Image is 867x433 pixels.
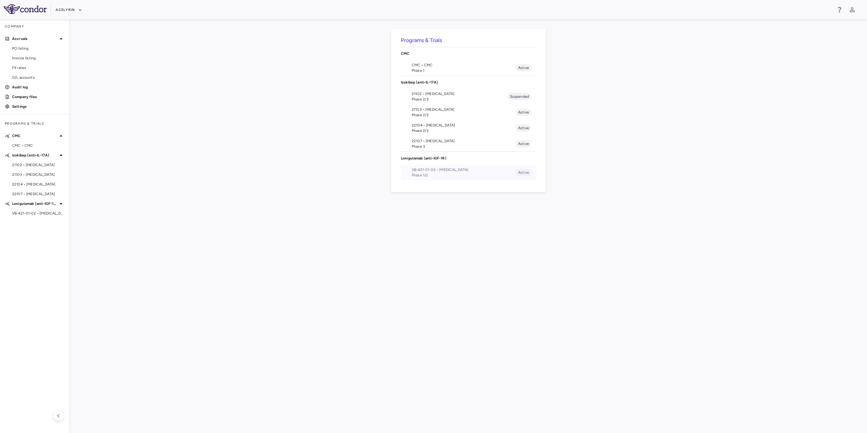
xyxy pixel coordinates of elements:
p: Audit log [12,84,65,90]
span: 22104 • [MEDICAL_DATA] [12,182,65,187]
h6: Programs & Trials [401,36,536,44]
li: 21102 • [MEDICAL_DATA]Phase 2/3Suspended [401,89,536,104]
span: 21103 • [MEDICAL_DATA] [412,107,516,112]
span: FX rates [12,65,65,71]
span: Active [516,65,531,71]
span: Phase 1/2 [412,172,516,178]
span: 21103 • [MEDICAL_DATA] [12,172,65,177]
li: VB-421-01-02 • [MEDICAL_DATA]Phase 1/2Active [401,165,536,180]
span: Phase 2/3 [412,112,516,118]
span: Active [516,110,531,115]
span: 21102 • [MEDICAL_DATA] [412,91,508,97]
p: Company files [12,94,65,100]
p: Accruals [12,36,57,41]
div: CMC [401,47,536,60]
p: Izokibep (anti-IL-17A) [12,153,57,158]
span: 21102 • [MEDICAL_DATA] [12,162,65,168]
li: 22107 • [MEDICAL_DATA]Phase 3Active [401,136,536,152]
div: Izokibep (anti-IL-17A) [401,76,536,89]
span: Active [516,170,531,175]
li: CMC • CMCPhase 1Active [401,60,536,76]
span: VB-421-01-02 • [MEDICAL_DATA] [412,167,516,172]
span: 22104 • [MEDICAL_DATA] [412,123,516,128]
span: Active [516,141,531,146]
span: Phase 2/3 [412,97,508,102]
span: Phase 2/3 [412,128,516,133]
p: Lonigutamab (anti-IGF-1R) [401,156,536,161]
img: logo-full-BYUhSk78.svg [4,4,47,14]
p: CMC [12,133,57,139]
span: Active [516,125,531,131]
p: Izokibep (anti-IL-17A) [401,80,536,85]
span: Phase 3 [412,144,516,149]
span: PO listing [12,46,65,51]
span: Phase 1 [412,68,516,73]
span: CMC • CMC [12,143,65,148]
p: CMC [401,51,536,56]
li: 22104 • [MEDICAL_DATA]Phase 2/3Active [401,120,536,136]
span: G/L accounts [12,75,65,80]
span: 22107 • [MEDICAL_DATA] [412,138,516,144]
p: Lonigutamab (anti-IGF-1R) [12,201,57,206]
span: Invoice listing [12,55,65,61]
span: Suspended [508,94,531,99]
div: Lonigutamab (anti-IGF-1R) [401,152,536,165]
li: 21103 • [MEDICAL_DATA]Phase 2/3Active [401,104,536,120]
span: 22107 • [MEDICAL_DATA] [12,191,65,197]
span: VB-421-01-02 • [MEDICAL_DATA] [12,211,65,216]
span: CMC • CMC [412,62,516,68]
p: Settings [12,104,65,109]
button: Acelyrin [56,5,82,15]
